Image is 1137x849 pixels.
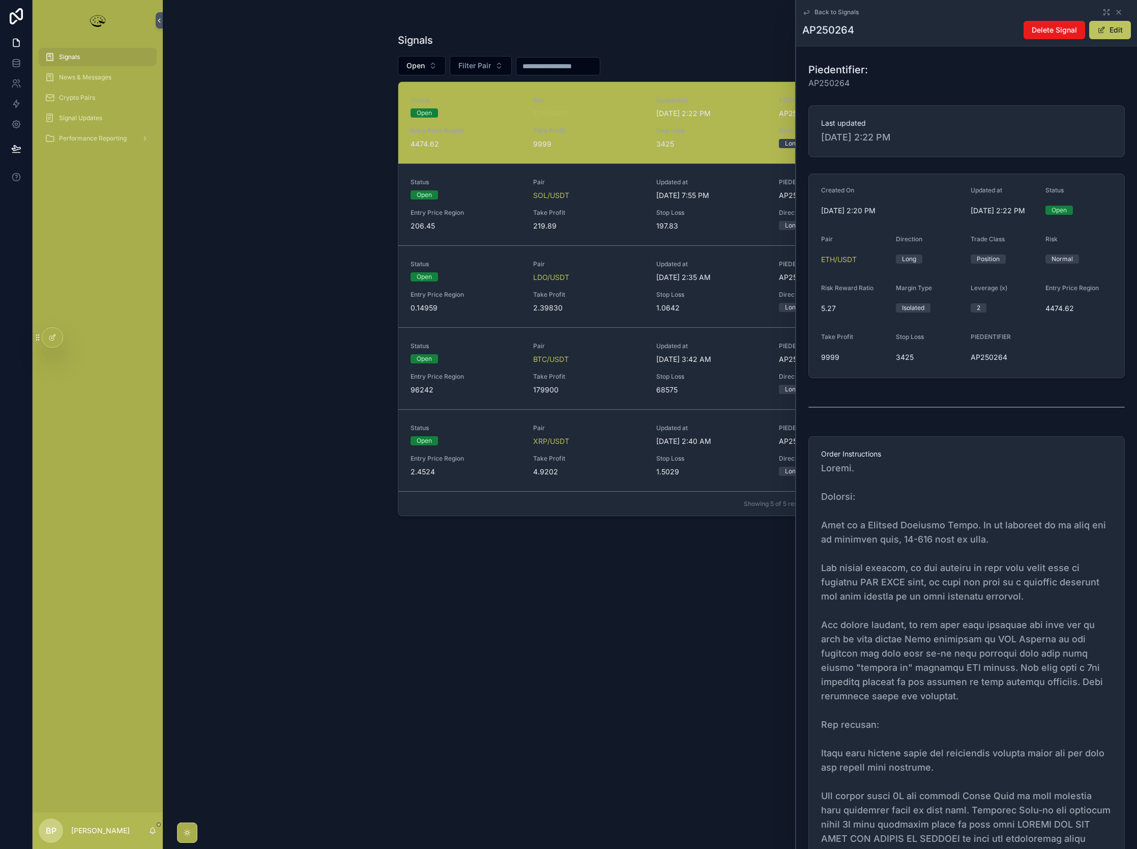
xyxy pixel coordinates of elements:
span: Status [411,96,521,104]
span: [DATE] 2:20 PM [821,206,963,216]
span: Pair [533,342,644,350]
span: Stop Loss [656,373,767,381]
span: Pair [533,424,644,432]
div: Open [417,354,432,363]
span: Signals [59,53,80,61]
span: AP250264 [971,352,1037,362]
div: Normal [1052,254,1073,264]
div: scrollable content [33,41,163,161]
span: AP250118 [779,436,889,446]
span: Risk Reward Ratio [821,284,873,292]
span: [DATE] 2:22 PM [821,130,1112,145]
span: BP [46,825,56,837]
span: Trade Class [971,235,1005,243]
span: PIEDENTIFIER [779,96,889,104]
span: [DATE] 2:40 AM [656,436,767,446]
div: 2 [977,303,980,313]
div: Long [902,254,916,264]
span: Stop Loss [896,333,924,341]
div: Open [417,436,432,445]
span: Order Instructions [821,449,1112,459]
span: 5.27 [821,303,888,314]
span: Filter Pair [458,61,491,71]
span: 4474.62 [1045,303,1112,314]
span: [DATE] 2:22 PM [656,108,767,119]
span: 96242 [411,385,521,395]
span: Status [411,260,521,268]
span: 4.9202 [533,467,644,477]
span: LDO/USDT [533,272,569,282]
span: News & Messages [59,73,111,81]
div: Open [1052,206,1067,215]
span: 68575 [656,385,767,395]
span: Entry Price Region [411,455,521,463]
span: Pair [533,260,644,268]
div: Isolated [902,303,924,313]
span: [DATE] 2:22 PM [971,206,1037,216]
span: Entry Price Region [411,209,521,217]
span: [DATE] 3:42 AM [656,354,767,364]
span: Updated at [971,186,1002,194]
div: Long [785,139,799,148]
span: Pair [533,96,644,104]
span: Direction [779,291,889,299]
a: BTC/USDT [533,354,569,364]
span: 1.0642 [656,303,767,313]
span: Take Profit [533,373,644,381]
span: Delete Signal [1032,25,1077,35]
span: Open [406,61,425,71]
span: 1.5029 [656,467,767,477]
div: Long [785,385,799,394]
span: 0.14959 [411,303,521,313]
span: Showing 5 of 5 results [744,500,807,508]
a: StatusOpenPairBTC/USDTUpdated at[DATE] 3:42 AMPIEDENTIFIERAP250105Entry Price Region96242Take Pro... [398,327,901,409]
span: 206.45 [411,221,521,231]
div: Long [785,303,799,312]
span: Performance Reporting [59,134,127,143]
span: 4474.62 [411,139,521,149]
span: Take Profit [533,291,644,299]
p: [PERSON_NAME] [71,826,130,836]
span: [DATE] 2:35 AM [656,272,767,282]
span: Updated at [656,424,767,432]
span: 9999 [533,139,644,149]
img: App logo [88,12,108,29]
a: XRP/USDT [533,436,569,446]
span: Stop Loss [656,209,767,217]
span: PIEDENTIFIER [779,178,889,186]
a: SOL/USDT [533,190,569,201]
span: 197.83 [656,221,767,231]
span: PIEDENTIFIER [779,260,889,268]
span: Direction [896,235,922,243]
span: Take Profit [533,455,644,463]
a: Signal Updates [39,109,157,127]
span: ETH/USDT [821,254,857,265]
span: Stop Loss [656,127,767,135]
button: Select Button [450,56,512,75]
div: Open [417,190,432,200]
a: Performance Reporting [39,129,157,148]
div: Open [417,108,432,118]
span: 2.4524 [411,467,521,477]
span: Direction [779,455,889,463]
span: Stop Loss [656,455,767,463]
span: Updated at [656,342,767,350]
button: Select Button [398,56,446,75]
span: Updated at [656,178,767,186]
span: Status [411,178,521,186]
a: ETH/USDT [533,108,569,119]
h1: Piedentifier: [808,63,868,77]
span: Risk [1045,235,1058,243]
a: StatusOpenPairSOL/USDTUpdated at[DATE] 7:55 PMPIEDENTIFIERAP250263Entry Price Region206.45Take Pr... [398,163,901,245]
a: Crypto Pairs [39,89,157,107]
a: Back to Signals [802,8,859,16]
a: StatusOpenPairETH/USDTUpdated at[DATE] 2:22 PMPIEDENTIFIERAP250264Entry Price Region4474.62Take P... [398,82,901,163]
span: Entry Price Region [411,373,521,381]
span: AP250264 [808,77,868,89]
span: 9999 [821,352,888,362]
span: AP250253 [779,272,889,282]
